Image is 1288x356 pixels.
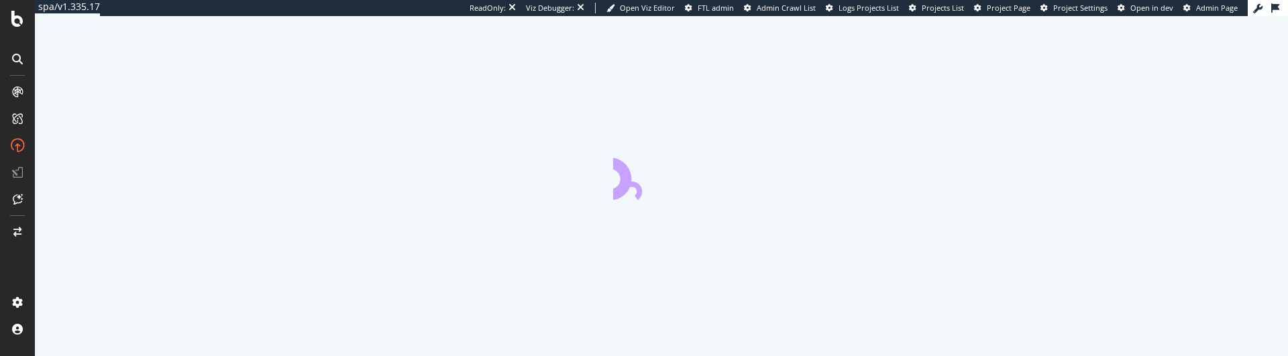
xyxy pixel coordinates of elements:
[1196,3,1238,13] span: Admin Page
[613,152,710,200] div: animation
[698,3,734,13] span: FTL admin
[744,3,816,13] a: Admin Crawl List
[606,3,675,13] a: Open Viz Editor
[1183,3,1238,13] a: Admin Page
[526,3,574,13] div: Viz Debugger:
[826,3,899,13] a: Logs Projects List
[922,3,964,13] span: Projects List
[1118,3,1173,13] a: Open in dev
[839,3,899,13] span: Logs Projects List
[1053,3,1108,13] span: Project Settings
[620,3,675,13] span: Open Viz Editor
[987,3,1030,13] span: Project Page
[909,3,964,13] a: Projects List
[685,3,734,13] a: FTL admin
[470,3,506,13] div: ReadOnly:
[757,3,816,13] span: Admin Crawl List
[974,3,1030,13] a: Project Page
[1130,3,1173,13] span: Open in dev
[1040,3,1108,13] a: Project Settings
